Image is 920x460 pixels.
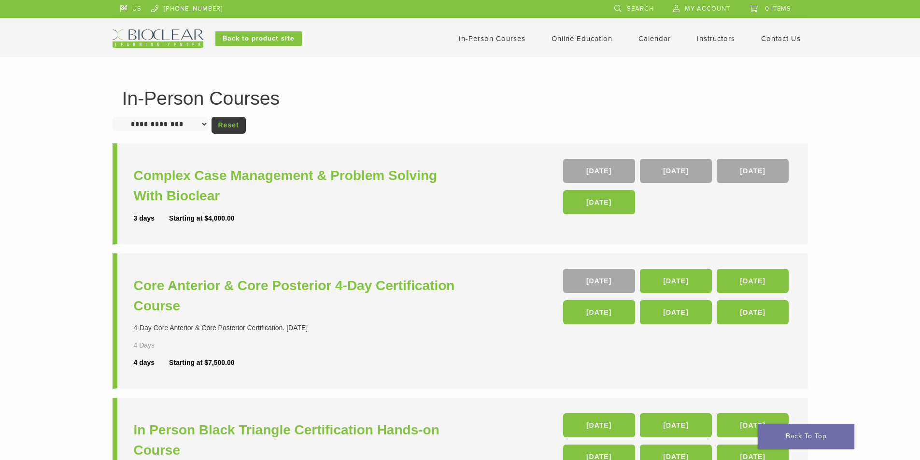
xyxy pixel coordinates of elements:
div: 4-Day Core Anterior & Core Posterior Certification. [DATE] [134,323,463,333]
div: , , , , , [563,269,792,329]
a: [DATE] [717,159,789,183]
a: Core Anterior & Core Posterior 4-Day Certification Course [134,276,463,316]
a: [DATE] [717,413,789,437]
div: 3 days [134,213,170,223]
span: 0 items [765,5,791,13]
a: Contact Us [761,34,801,43]
div: Starting at $4,000.00 [169,213,234,223]
div: 4 days [134,358,170,368]
span: Search [627,5,654,13]
div: , , , [563,159,792,219]
a: [DATE] [640,300,712,324]
a: [DATE] [563,159,635,183]
a: [DATE] [640,159,712,183]
a: [DATE] [563,413,635,437]
a: [DATE] [563,190,635,214]
a: [DATE] [563,300,635,324]
a: Calendar [638,34,671,43]
a: Reset [212,117,246,134]
a: Back to product site [215,31,302,46]
a: [DATE] [640,269,712,293]
div: 4 Days [134,340,183,350]
a: [DATE] [563,269,635,293]
div: Starting at $7,500.00 [169,358,234,368]
a: [DATE] [717,269,789,293]
a: Back To Top [758,424,854,449]
a: [DATE] [640,413,712,437]
h1: In-Person Courses [122,89,798,108]
span: My Account [685,5,730,13]
a: Online Education [552,34,612,43]
a: Complex Case Management & Problem Solving With Bioclear [134,166,463,206]
a: [DATE] [717,300,789,324]
a: In-Person Courses [459,34,525,43]
a: Instructors [697,34,735,43]
img: Bioclear [113,29,203,48]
